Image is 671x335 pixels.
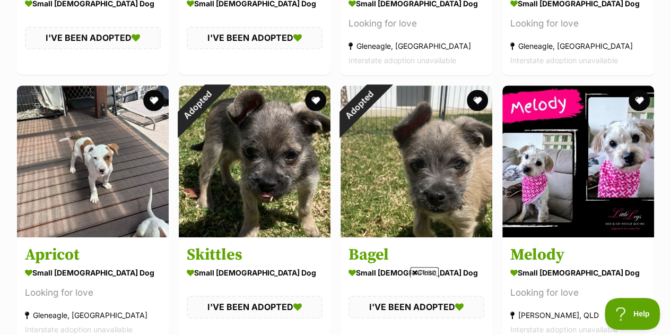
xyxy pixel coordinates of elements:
[179,229,330,239] a: Adopted
[510,245,646,265] h3: Melody
[605,298,660,330] iframe: Help Scout Beacon - Open
[25,27,161,49] div: I'VE BEEN ADOPTED
[25,325,133,334] span: Interstate adoption unavailable
[326,71,393,138] div: Adopted
[25,245,161,265] h3: Apricot
[410,267,439,278] span: Close
[187,245,323,265] h3: Skittles
[17,85,169,237] img: Apricot
[502,85,654,237] img: Melody
[187,265,323,281] div: small [DEMOGRAPHIC_DATA] Dog
[510,39,646,53] div: Gleneagle, [GEOGRAPHIC_DATA]
[25,265,161,281] div: small [DEMOGRAPHIC_DATA] Dog
[179,85,330,237] img: Skittles
[510,56,618,65] span: Interstate adoption unavailable
[143,90,164,111] button: favourite
[164,71,231,138] div: Adopted
[25,286,161,300] div: Looking for love
[348,245,484,265] h3: Bagel
[25,308,161,323] div: Gleneagle, [GEOGRAPHIC_DATA]
[348,56,456,65] span: Interstate adoption unavailable
[305,90,326,111] button: favourite
[510,265,646,281] div: small [DEMOGRAPHIC_DATA] Dog
[187,27,323,49] div: I'VE BEEN ADOPTED
[467,90,488,111] button: favourite
[341,229,492,239] a: Adopted
[348,16,484,31] div: Looking for love
[348,39,484,53] div: Gleneagle, [GEOGRAPHIC_DATA]
[341,85,492,237] img: Bagel
[510,16,646,31] div: Looking for love
[348,265,484,281] div: small [DEMOGRAPHIC_DATA] Dog
[629,90,650,111] button: favourite
[79,282,593,330] iframe: Advertisement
